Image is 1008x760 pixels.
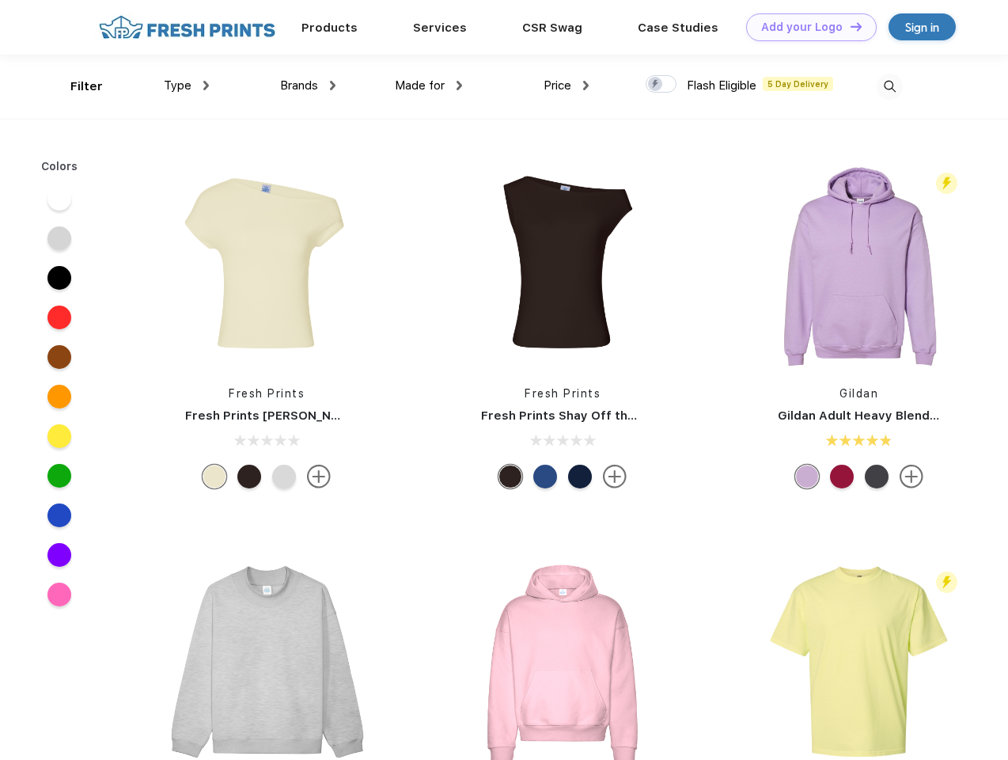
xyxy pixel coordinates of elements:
[229,387,305,400] a: Fresh Prints
[583,81,589,90] img: dropdown.png
[522,21,582,35] a: CSR Swag
[395,78,445,93] span: Made for
[889,13,956,40] a: Sign in
[70,78,103,96] div: Filter
[185,408,493,423] a: Fresh Prints [PERSON_NAME] Off the Shoulder Top
[603,465,627,488] img: more.svg
[301,21,358,35] a: Products
[900,465,923,488] img: more.svg
[763,77,833,91] span: 5 Day Delivery
[498,465,522,488] div: Brown
[457,81,462,90] img: dropdown.png
[839,387,878,400] a: Gildan
[761,21,843,34] div: Add your Logo
[29,158,90,175] div: Colors
[936,572,957,593] img: flash_active_toggle.svg
[161,159,372,370] img: func=resize&h=266
[164,78,191,93] span: Type
[533,465,557,488] div: True Blue
[330,81,335,90] img: dropdown.png
[280,78,318,93] span: Brands
[237,465,261,488] div: Brown
[905,18,939,36] div: Sign in
[568,465,592,488] div: Navy
[544,78,571,93] span: Price
[865,465,889,488] div: Graphite Heather
[754,159,964,370] img: func=resize&h=266
[94,13,280,41] img: fo%20logo%202.webp
[525,387,601,400] a: Fresh Prints
[272,465,296,488] div: Ash Grey
[307,465,331,488] img: more.svg
[851,22,862,31] img: DT
[481,408,725,423] a: Fresh Prints Shay Off the Shoulder Tank
[877,74,903,100] img: desktop_search.svg
[687,78,756,93] span: Flash Eligible
[203,465,226,488] div: Yellow
[830,465,854,488] div: Antiq Cherry Red
[795,465,819,488] div: Orchid
[936,173,957,194] img: flash_active_toggle.svg
[457,159,668,370] img: func=resize&h=266
[203,81,209,90] img: dropdown.png
[413,21,467,35] a: Services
